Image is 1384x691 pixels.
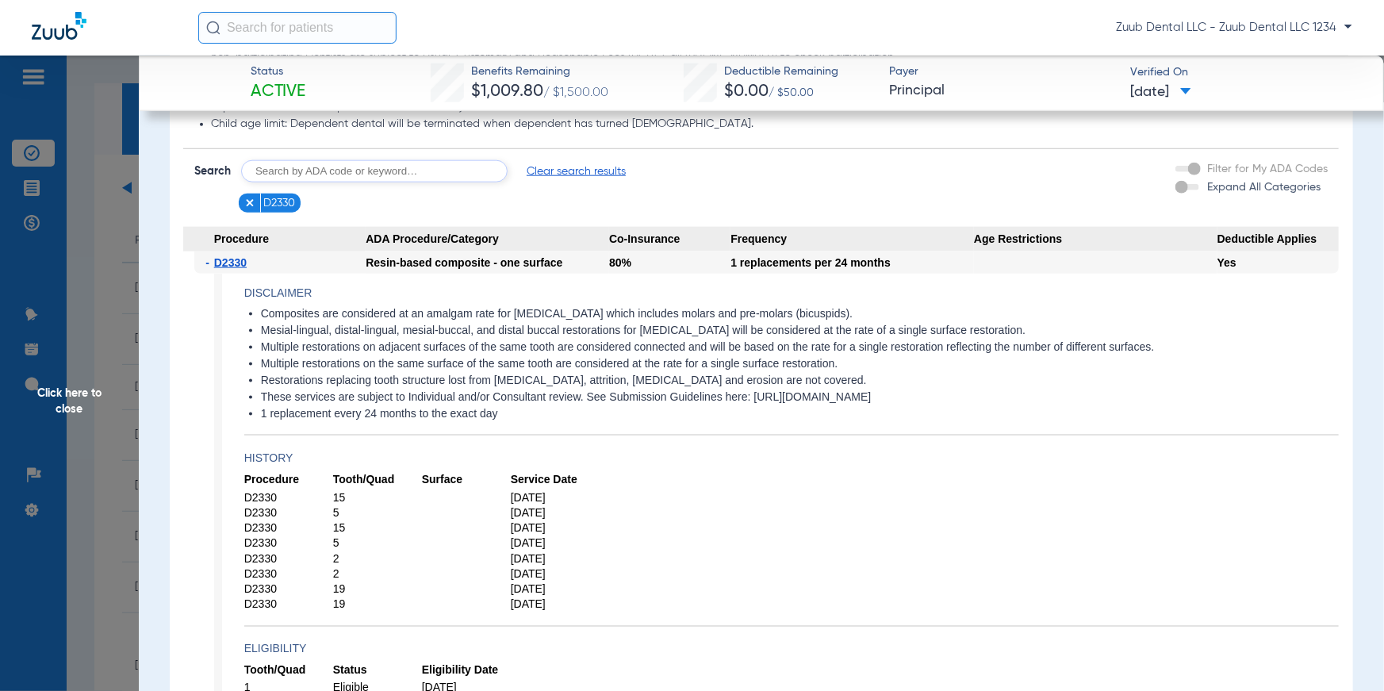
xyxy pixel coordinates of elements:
span: D2330 [244,582,333,597]
div: Yes [1217,251,1339,274]
span: $0.00 [724,83,769,100]
li: Multiple restorations on adjacent surfaces of the same tooth are considered connected and will be... [261,340,1339,355]
span: 19 [333,582,422,597]
span: Procedure [183,227,366,252]
input: Search for patients [198,12,397,44]
li: These services are subject to Individual and/or Consultant review. See Submission Guidelines here... [261,390,1339,405]
span: Co-Insurance [609,227,730,252]
span: 2 [333,566,422,582]
div: 80% [609,251,730,274]
li: Child age limit: Dependent dental will be terminated when dependent has turned [DEMOGRAPHIC_DATA]. [211,117,1328,132]
label: Filter for My ADA Codes [1204,161,1328,178]
li: Multiple restorations on the same surface of the same tooth are considered at the rate for a sing... [261,357,1339,371]
h4: History [244,450,1339,466]
span: D2330 [244,551,333,566]
span: Procedure [244,472,333,487]
span: Zuub Dental LLC - Zuub Dental LLC 1234 [1116,20,1352,36]
span: D2330 [244,566,333,582]
h4: Disclaimer [244,285,1339,301]
span: [DATE] [511,597,600,612]
span: Deductible Remaining [724,63,838,80]
span: Service Date [511,472,600,487]
span: 19 [333,597,422,612]
span: Deductible Applies [1217,227,1339,252]
div: 1 replacements per 24 months [730,251,974,274]
span: Active [251,81,306,103]
span: Age Restrictions [974,227,1217,252]
span: Tooth/Quad [244,663,333,678]
span: Principal [889,81,1117,101]
span: D2330 [244,520,333,536]
img: x.svg [244,198,255,209]
span: Eligibility Date [422,663,511,678]
input: Search by ADA code or keyword… [241,160,508,182]
span: / $50.00 [769,87,814,98]
span: Status [251,63,306,80]
span: [DATE] [511,490,600,505]
span: [DATE] [511,505,600,520]
span: Benefits Remaining [471,63,608,80]
span: Expand All Categories [1207,182,1321,193]
img: Zuub Logo [32,12,86,40]
span: 15 [333,490,422,505]
h4: Eligibility [244,641,1339,658]
span: Payer [889,63,1117,80]
span: D2330 [263,195,295,211]
li: 1 replacement every 24 months to the exact day [261,407,1339,421]
div: Resin-based composite - one surface [366,251,609,274]
span: [DATE] [511,566,600,582]
span: $1,009.80 [471,83,543,100]
span: Surface [422,472,511,487]
span: / $1,500.00 [543,86,608,99]
span: [DATE] [511,551,600,566]
span: D2330 [244,597,333,612]
span: D2330 [244,505,333,520]
span: Clear search results [527,163,626,179]
li: Mesial-lingual, distal-lingual, mesial-buccal, and distal buccal restorations for [MEDICAL_DATA] ... [261,324,1339,338]
span: 2 [333,551,422,566]
li: Restorations replacing tooth structure lost from [MEDICAL_DATA], attrition, [MEDICAL_DATA] and er... [261,374,1339,388]
span: [DATE] [511,582,600,597]
li: Composites are considered at an amalgam rate for [MEDICAL_DATA] which includes molars and pre-mol... [261,307,1339,321]
span: Search [194,163,231,179]
span: - [205,251,214,274]
span: 5 [333,505,422,520]
span: Verified On [1130,64,1358,81]
span: D2330 [244,490,333,505]
span: ADA Procedure/Category [366,227,609,252]
span: [DATE] [1130,83,1191,102]
span: 5 [333,536,422,551]
span: Status [333,663,422,678]
span: [DATE] [511,536,600,551]
span: Tooth/Quad [333,472,422,487]
span: D2330 [214,256,247,269]
span: D2330 [244,536,333,551]
img: Search Icon [206,21,220,35]
span: [DATE] [511,520,600,536]
span: 15 [333,520,422,536]
span: Frequency [730,227,974,252]
iframe: Chat Widget [1305,615,1384,691]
